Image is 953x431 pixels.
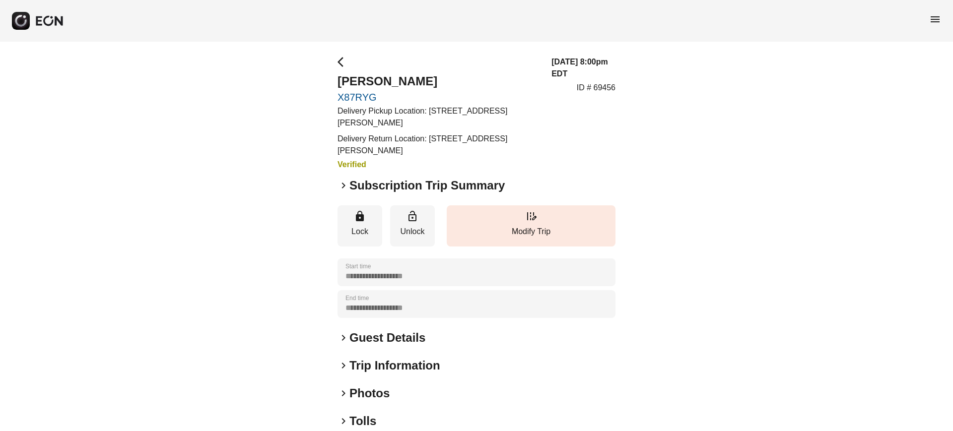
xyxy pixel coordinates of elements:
[407,210,418,222] span: lock_open
[452,226,611,238] p: Modify Trip
[338,387,349,399] span: keyboard_arrow_right
[338,159,540,171] h3: Verified
[390,205,435,246] button: Unlock
[338,332,349,344] span: keyboard_arrow_right
[349,413,376,429] h2: Tolls
[338,56,349,68] span: arrow_back_ios
[577,82,615,94] p: ID # 69456
[551,56,615,80] h3: [DATE] 8:00pm EDT
[338,415,349,427] span: keyboard_arrow_right
[349,330,425,346] h2: Guest Details
[447,205,615,246] button: Modify Trip
[338,360,349,371] span: keyboard_arrow_right
[349,358,440,373] h2: Trip Information
[338,91,540,103] a: X87RYG
[349,178,505,193] h2: Subscription Trip Summary
[354,210,366,222] span: lock
[395,226,430,238] p: Unlock
[338,133,540,157] p: Delivery Return Location: [STREET_ADDRESS][PERSON_NAME]
[525,210,537,222] span: edit_road
[338,180,349,191] span: keyboard_arrow_right
[338,73,540,89] h2: [PERSON_NAME]
[338,205,382,246] button: Lock
[342,226,377,238] p: Lock
[929,13,941,25] span: menu
[338,105,540,129] p: Delivery Pickup Location: [STREET_ADDRESS][PERSON_NAME]
[349,385,390,401] h2: Photos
